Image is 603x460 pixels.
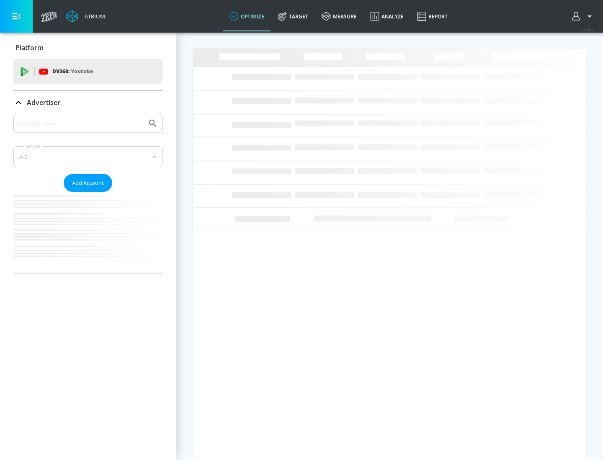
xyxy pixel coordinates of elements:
[24,143,42,149] label: Sort By
[81,13,105,20] div: Atrium
[13,114,162,273] div: Advertiser
[72,178,104,188] span: Add Account
[13,36,162,59] div: Platform
[223,1,271,31] a: optimize
[410,1,454,31] a: Report
[271,1,315,31] a: Target
[27,98,60,107] p: Advertiser
[15,43,44,52] p: Platform
[17,118,144,129] input: Search by name
[363,1,410,31] a: Analyze
[64,174,112,192] button: Add Account
[52,67,93,76] p: DV360:
[13,192,162,273] nav: list of Advertiser
[315,1,363,31] a: measure
[583,28,595,32] span: v 4.19.0
[13,146,162,167] div: A-Z
[13,91,162,114] div: Advertiser
[13,59,162,84] div: DV360: Youtube
[66,10,105,23] a: Atrium
[71,67,93,76] p: Youtube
